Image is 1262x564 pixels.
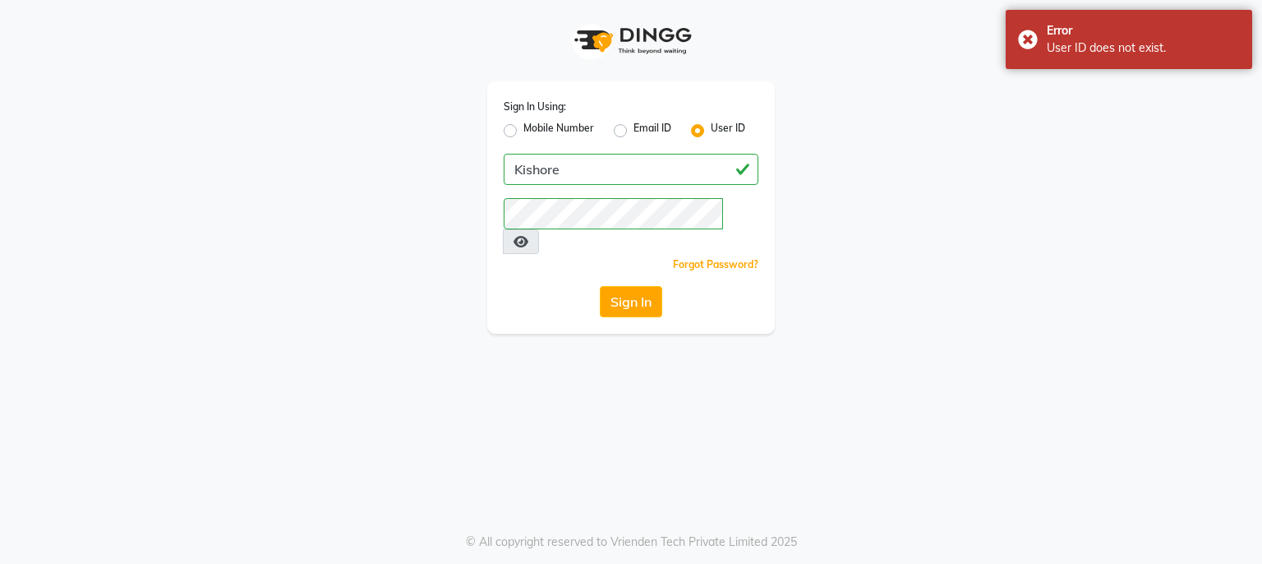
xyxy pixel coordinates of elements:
[504,198,723,229] input: Username
[673,258,758,270] a: Forgot Password?
[504,99,566,114] label: Sign In Using:
[504,154,758,185] input: Username
[1047,22,1240,39] div: Error
[633,121,671,141] label: Email ID
[1047,39,1240,57] div: User ID does not exist.
[600,286,662,317] button: Sign In
[523,121,594,141] label: Mobile Number
[711,121,745,141] label: User ID
[565,16,697,65] img: logo1.svg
